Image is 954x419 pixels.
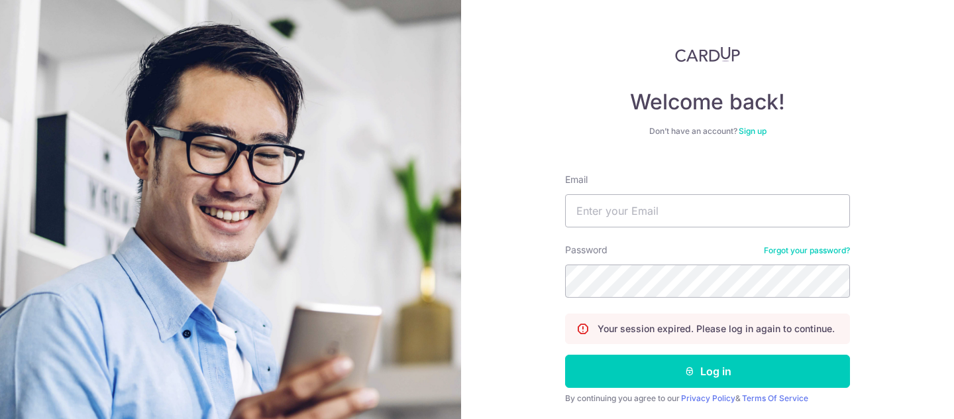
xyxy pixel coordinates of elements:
div: Don’t have an account? [565,126,850,137]
a: Forgot your password? [764,245,850,256]
label: Email [565,173,588,186]
a: Sign up [739,126,767,136]
img: CardUp Logo [675,46,740,62]
p: Your session expired. Please log in again to continue. [598,322,835,335]
div: By continuing you agree to our & [565,393,850,404]
a: Terms Of Service [742,393,808,403]
a: Privacy Policy [681,393,735,403]
label: Password [565,243,608,257]
input: Enter your Email [565,194,850,227]
h4: Welcome back! [565,89,850,115]
button: Log in [565,355,850,388]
